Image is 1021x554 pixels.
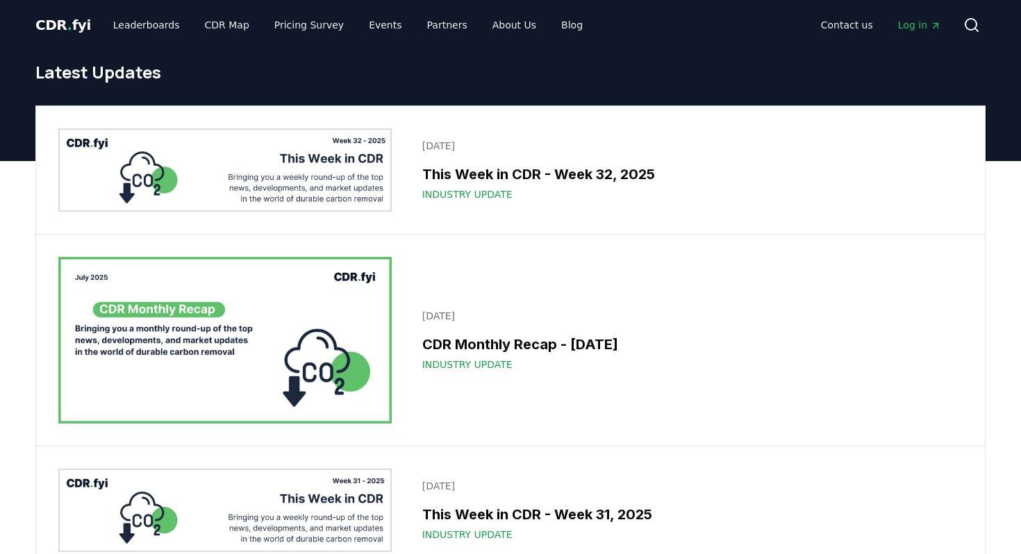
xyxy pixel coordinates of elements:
span: Industry Update [422,358,513,371]
p: [DATE] [422,139,954,153]
a: Partners [416,12,479,37]
a: Leaderboards [102,12,191,37]
img: CDR Monthly Recap - July 2025 blog post image [58,257,392,423]
img: This Week in CDR - Week 32, 2025 blog post image [58,128,392,212]
a: Events [358,12,413,37]
span: Log in [898,18,941,32]
span: . [67,17,72,33]
a: CDR.fyi [35,15,91,35]
h1: Latest Updates [35,61,986,83]
a: [DATE]CDR Monthly Recap - [DATE]Industry Update [414,301,963,380]
nav: Main [102,12,594,37]
a: Log in [887,12,952,37]
a: [DATE]This Week in CDR - Week 32, 2025Industry Update [414,131,963,210]
span: CDR fyi [35,17,91,33]
a: [DATE]This Week in CDR - Week 31, 2025Industry Update [414,471,963,550]
h3: CDR Monthly Recap - [DATE] [422,334,954,355]
h3: This Week in CDR - Week 32, 2025 [422,164,954,185]
a: CDR Map [194,12,260,37]
a: Blog [550,12,594,37]
h3: This Week in CDR - Week 31, 2025 [422,504,954,525]
p: [DATE] [422,309,954,323]
a: Pricing Survey [263,12,355,37]
p: [DATE] [422,479,954,493]
img: This Week in CDR - Week 31, 2025 blog post image [58,469,392,552]
span: Industry Update [422,187,513,201]
a: Contact us [810,12,884,37]
a: About Us [481,12,547,37]
span: Industry Update [422,528,513,542]
nav: Main [810,12,952,37]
